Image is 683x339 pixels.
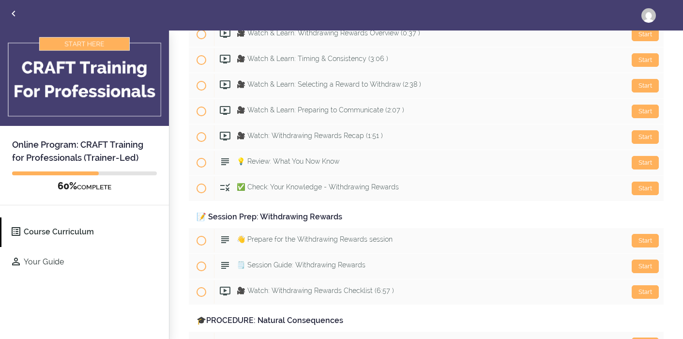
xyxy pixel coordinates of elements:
div: Start [632,79,659,92]
a: Start 💡 Review: What You Now Know [189,150,664,175]
a: Start 🎥 Watch: Withdrawing Rewards Checklist (6:57 ) [189,279,664,305]
div: 📝 Session Prep: Withdrawing Rewards [189,206,664,228]
a: Your Guide [1,247,169,277]
a: Start 🎥 Watch & Learn: Withdrawing Rewards Overview (0:37 ) [189,22,664,47]
a: Back to courses [0,0,27,29]
div: Start [632,53,659,67]
div: Start [632,260,659,273]
div: Start [632,234,659,247]
a: Start 🗒️ Session Guide: Withdrawing Rewards [189,254,664,279]
a: Start 🎥 Watch & Learn: Preparing to Communicate (2:07 ) [189,99,664,124]
img: jwhaley@discoverynj.org [641,8,656,23]
span: 💡 Review: What You Now Know [237,157,339,165]
span: 👋 Prepare for the Withdrawing Rewards session [237,235,393,243]
span: 🎥 Watch & Learn: Selecting a Reward to Withdraw (2:38 ) [237,80,421,88]
span: 🎥 Watch & Learn: Timing & Consistency (3:06 ) [237,55,388,62]
div: 🎓PROCEDURE: Natural Consequences [189,310,664,332]
a: Start ✅ Check: Your Knowledge - Withdrawing Rewards [189,176,664,201]
span: 60% [58,180,77,192]
div: COMPLETE [12,180,157,193]
div: Start [632,285,659,299]
a: Start 🎥 Watch: Withdrawing Rewards Recap (1:51 ) [189,124,664,150]
div: Start [632,130,659,144]
a: Course Curriculum [1,217,169,247]
a: Start 👋 Prepare for the Withdrawing Rewards session [189,228,664,253]
div: Start [632,28,659,41]
span: 🎥 Watch & Learn: Withdrawing Rewards Overview (0:37 ) [237,29,420,37]
a: Start 🎥 Watch & Learn: Timing & Consistency (3:06 ) [189,47,664,73]
span: 🎥 Watch: Withdrawing Rewards Recap (1:51 ) [237,132,383,139]
svg: Back to courses [8,8,19,19]
span: 🎥 Watch: Withdrawing Rewards Checklist (6:57 ) [237,287,394,294]
span: ✅ Check: Your Knowledge - Withdrawing Rewards [237,183,399,191]
span: 🗒️ Session Guide: Withdrawing Rewards [237,261,365,269]
a: Start 🎥 Watch & Learn: Selecting a Reward to Withdraw (2:38 ) [189,73,664,98]
div: Start [632,182,659,195]
div: Start [632,156,659,169]
div: Start [632,105,659,118]
span: 🎥 Watch & Learn: Preparing to Communicate (2:07 ) [237,106,404,114]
